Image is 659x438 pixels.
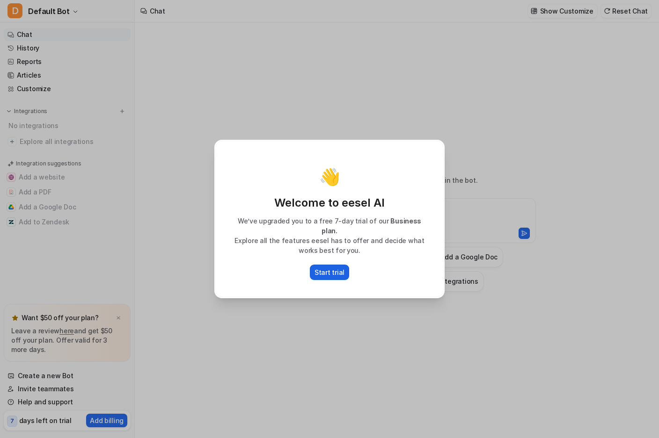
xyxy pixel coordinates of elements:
[225,236,434,255] p: Explore all the features eesel has to offer and decide what works best for you.
[225,195,434,210] p: Welcome to eesel AI
[315,267,344,277] p: Start trial
[310,265,349,280] button: Start trial
[225,216,434,236] p: We’ve upgraded you to a free 7-day trial of our
[319,167,340,186] p: 👋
